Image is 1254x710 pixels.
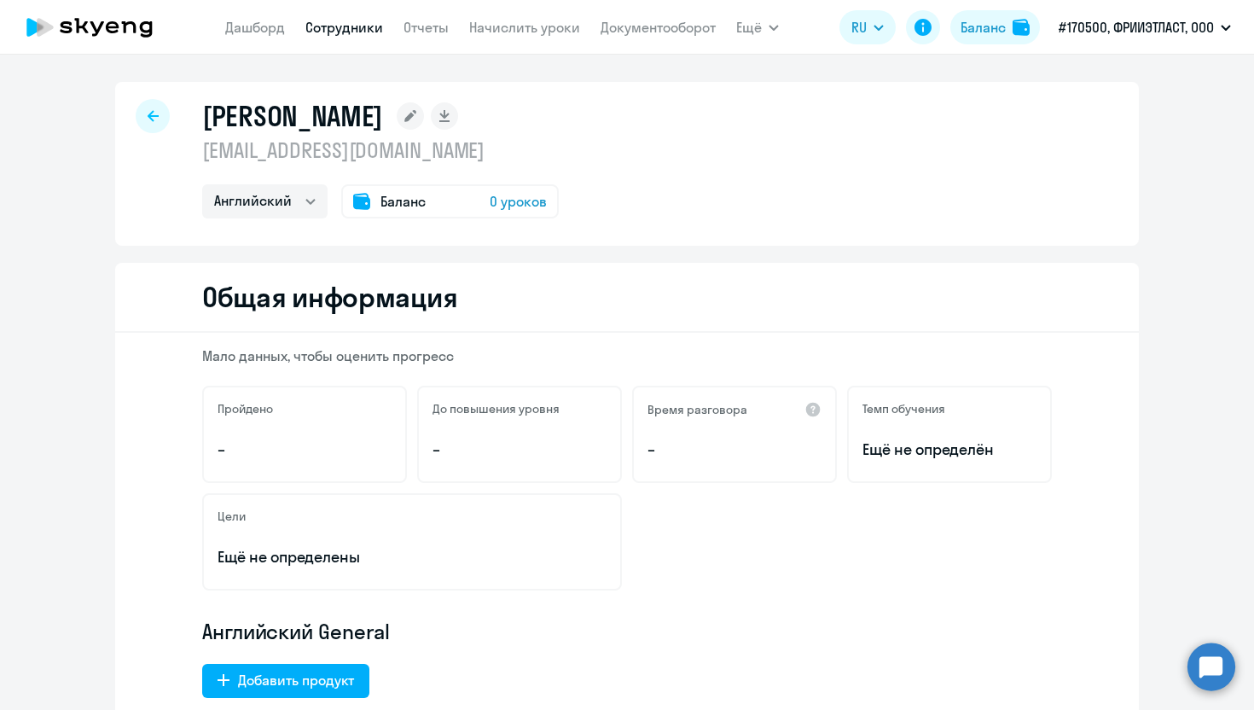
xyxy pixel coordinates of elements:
[736,10,779,44] button: Ещё
[380,191,426,212] span: Баланс
[433,401,560,416] h5: До повышения уровня
[218,546,607,568] p: Ещё не определены
[218,509,246,524] h5: Цели
[601,19,716,36] a: Документооборот
[225,19,285,36] a: Дашборд
[1059,17,1214,38] p: #170500, ФРИИЭТЛАСТ, ООО
[839,10,896,44] button: RU
[647,402,747,417] h5: Время разговора
[218,401,273,416] h5: Пройдено
[202,137,559,164] p: [EMAIL_ADDRESS][DOMAIN_NAME]
[403,19,449,36] a: Отчеты
[202,346,1052,365] p: Мало данных, чтобы оценить прогресс
[862,439,1036,461] span: Ещё не определён
[202,99,383,133] h1: [PERSON_NAME]
[862,401,945,416] h5: Темп обучения
[851,17,867,38] span: RU
[961,17,1006,38] div: Баланс
[202,280,457,314] h2: Общая информация
[1050,7,1239,48] button: #170500, ФРИИЭТЛАСТ, ООО
[433,439,607,461] p: –
[218,439,392,461] p: –
[202,664,369,698] button: Добавить продукт
[1013,19,1030,36] img: balance
[950,10,1040,44] button: Балансbalance
[202,618,390,645] span: Английский General
[647,439,821,461] p: –
[238,670,354,690] div: Добавить продукт
[469,19,580,36] a: Начислить уроки
[305,19,383,36] a: Сотрудники
[736,17,762,38] span: Ещё
[490,191,547,212] span: 0 уроков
